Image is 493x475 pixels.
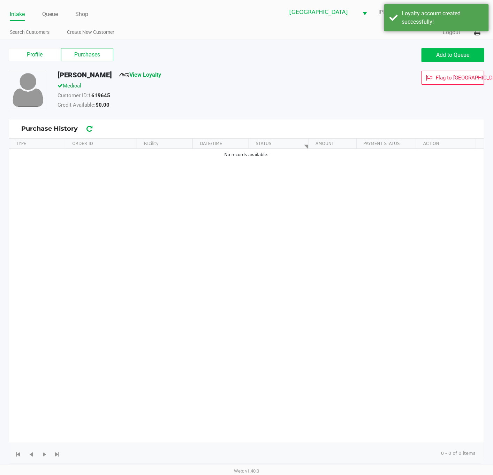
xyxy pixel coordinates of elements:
[256,140,272,147] span: STATUS
[443,28,461,37] button: Logout
[40,450,49,459] span: Go to the next page
[25,446,38,459] span: Go to the previous page
[53,450,62,459] span: Go to the last page
[61,48,113,61] label: Purchases
[69,138,132,150] span: ORDER ID
[402,9,484,26] div: Loyalty account created successfully!
[70,450,476,457] kendo-pager-info: 0 - 0 of 0 items
[422,48,484,62] button: Add to Queue
[10,9,25,19] a: Intake
[379,8,446,16] span: [PERSON_NAME]-SEALS
[144,140,159,147] span: Facility
[38,446,51,459] span: Go to the next page
[416,139,476,149] th: ACTION
[301,138,312,144] a: Page navigation, page {currentPage} of {totalPages}
[27,450,36,459] span: Go to the previous page
[10,28,50,37] a: Search Customers
[96,102,109,108] strong: $0.00
[358,4,372,20] button: Select
[289,8,354,16] span: [GEOGRAPHIC_DATA]
[364,140,400,147] span: PAYMENT STATUS
[9,149,484,161] td: No records available.
[16,140,26,147] span: TYPE
[316,140,334,147] span: AMOUNT
[234,468,259,474] span: Web: v1.40.0
[9,139,484,443] div: Data table
[67,28,114,37] a: Create New Customer
[58,71,112,79] h5: [PERSON_NAME]
[119,71,161,78] a: View Loyalty
[75,9,88,19] a: Shop
[12,446,25,459] span: Go to the first page
[52,92,344,101] div: Customer ID:
[52,82,344,92] div: Medical
[52,101,344,111] div: Credit Available:
[14,450,23,459] span: Go to the first page
[437,52,470,58] span: Add to Queue
[88,92,110,99] strong: 1619645
[21,124,472,133] span: Purchase History
[42,9,58,19] a: Queue
[422,71,484,85] button: Flag to [GEOGRAPHIC_DATA]
[51,446,64,459] span: Go to the last page
[9,48,61,61] label: Profile
[200,140,222,147] span: DATE/TIME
